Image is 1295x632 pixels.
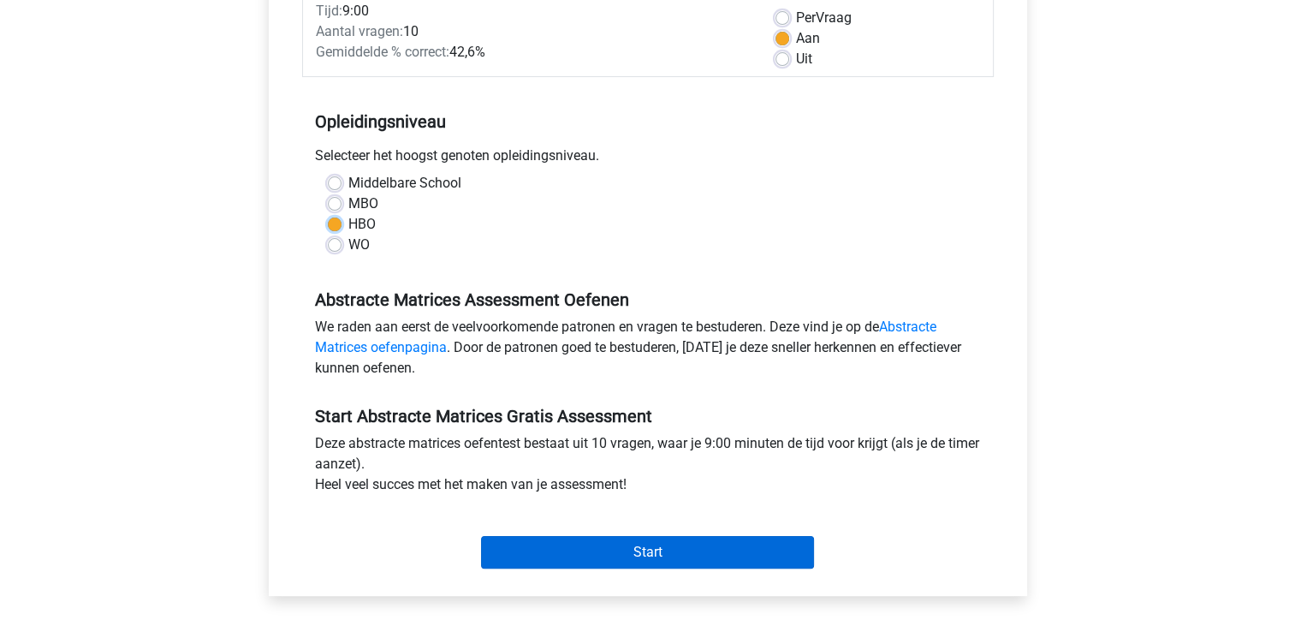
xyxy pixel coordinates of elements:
span: Per [796,9,816,26]
h5: Opleidingsniveau [315,104,981,139]
h5: Start Abstracte Matrices Gratis Assessment [315,406,981,426]
label: Middelbare School [348,173,461,194]
label: Vraag [796,8,852,28]
div: Deze abstracte matrices oefentest bestaat uit 10 vragen, waar je 9:00 minuten de tijd voor krijgt... [302,433,994,502]
label: MBO [348,194,378,214]
div: 9:00 [303,1,763,21]
div: Selecteer het hoogst genoten opleidingsniveau. [302,146,994,173]
span: Gemiddelde % correct: [316,44,449,60]
div: 10 [303,21,763,42]
h5: Abstracte Matrices Assessment Oefenen [315,289,981,310]
label: Aan [796,28,820,49]
label: Uit [796,49,812,69]
label: HBO [348,214,376,235]
label: WO [348,235,370,255]
div: 42,6% [303,42,763,63]
span: Aantal vragen: [316,23,403,39]
div: We raden aan eerst de veelvoorkomende patronen en vragen te bestuderen. Deze vind je op de . Door... [302,317,994,385]
input: Start [481,536,814,569]
span: Tijd: [316,3,342,19]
